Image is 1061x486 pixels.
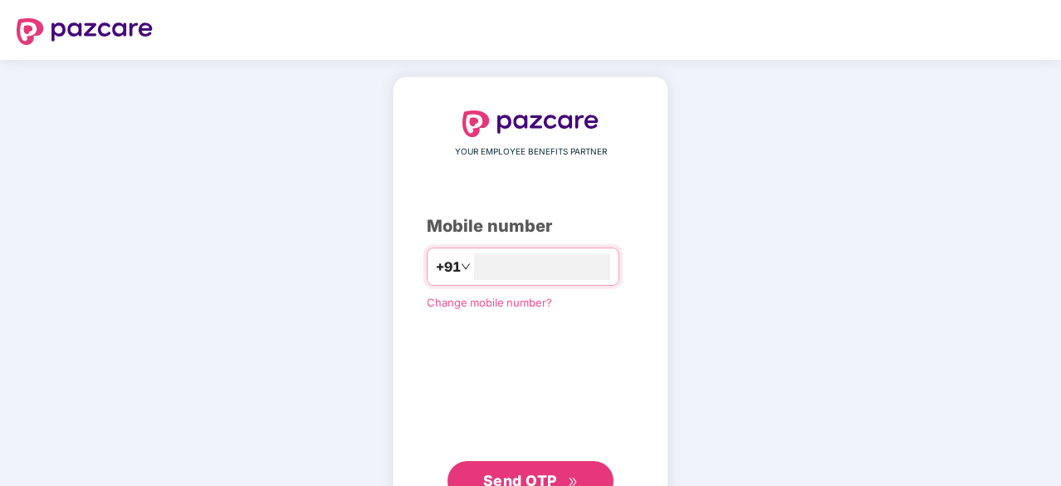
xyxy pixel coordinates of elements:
span: YOUR EMPLOYEE BENEFITS PARTNER [455,145,607,159]
span: down [461,262,471,272]
span: +91 [436,257,461,277]
div: Mobile number [427,214,634,239]
img: logo [17,18,153,45]
img: logo [462,110,599,137]
a: Change mobile number? [427,296,552,309]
